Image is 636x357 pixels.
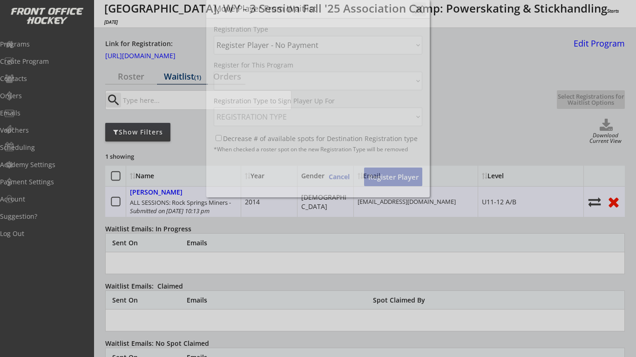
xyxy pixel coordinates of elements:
[364,168,422,186] button: Register Player
[223,134,418,143] label: Decrease # of available spots for Destination Registration type
[412,2,426,16] button: close
[214,4,405,13] div: Move Player From Waitlist
[319,168,359,186] button: Cancel
[214,26,363,34] div: Registration Type
[214,62,422,70] div: Register for This Program
[214,98,422,106] div: Registration Type to Sign Player Up For
[214,146,422,156] div: *When checked a roster spot on the new Registration Type will be removed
